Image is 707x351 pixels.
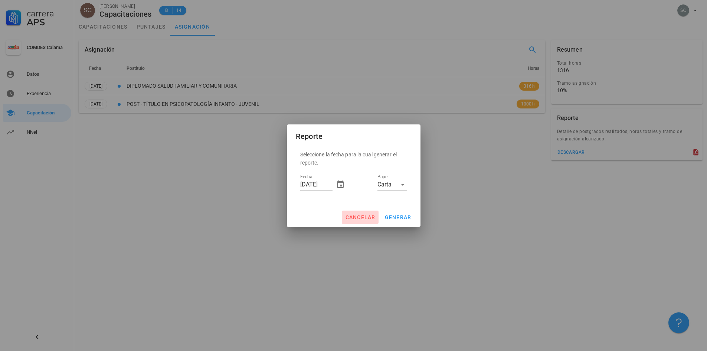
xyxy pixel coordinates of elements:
span: cancelar [345,214,375,220]
label: Fecha [300,174,312,180]
button: generar [382,211,415,224]
button: cancelar [342,211,378,224]
div: PapelCarta [377,179,407,191]
p: Seleccione la fecha para la cual generar el reporte. [300,150,407,167]
div: Reporte [296,130,323,142]
span: generar [384,214,412,220]
label: Papel [377,174,389,180]
div: Carta [377,181,392,188]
